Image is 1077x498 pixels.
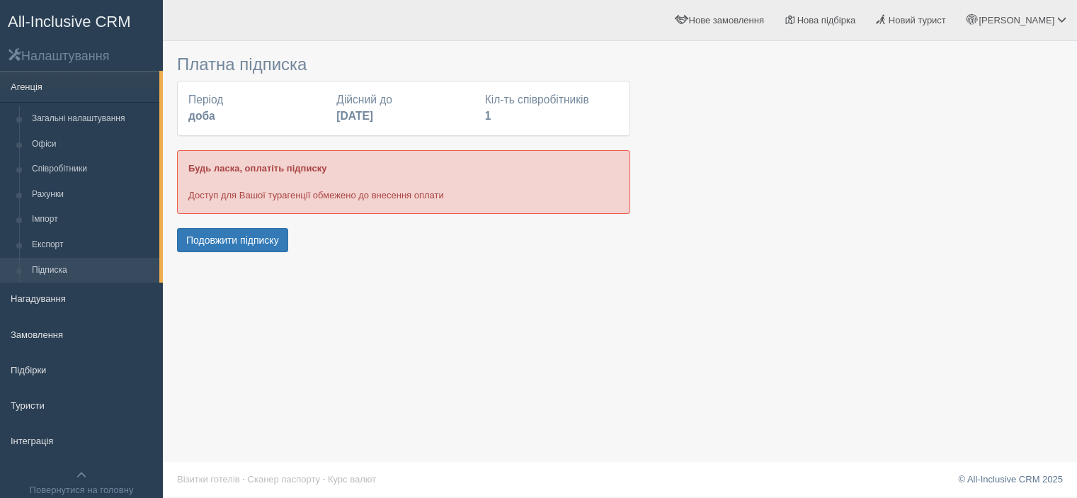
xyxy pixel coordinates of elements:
[323,474,326,485] span: ·
[478,92,626,125] div: Кіл-ть співробітників
[177,150,630,213] div: Доступ для Вашої турагенції обмежено до внесення оплати
[889,15,946,26] span: Новий турист
[177,228,288,252] button: Подовжити підписку
[8,13,131,30] span: All-Inclusive CRM
[25,232,159,258] a: Експорт
[177,55,630,74] h3: Платна підписка
[25,106,159,132] a: Загальні налаштування
[25,258,159,283] a: Підписка
[328,474,376,485] a: Курс валют
[1,1,162,40] a: All-Inclusive CRM
[979,15,1054,26] span: [PERSON_NAME]
[689,15,764,26] span: Нове замовлення
[25,157,159,182] a: Співробітники
[336,110,373,122] b: [DATE]
[181,92,329,125] div: Період
[25,132,159,157] a: Офіси
[188,110,215,122] b: доба
[177,474,240,485] a: Візитки готелів
[25,182,159,208] a: Рахунки
[242,474,245,485] span: ·
[25,207,159,232] a: Імпорт
[797,15,856,26] span: Нова підбірка
[188,163,326,174] b: Будь ласка, оплатіть підписку
[329,92,477,125] div: Дійсний до
[958,474,1063,485] a: © All-Inclusive CRM 2025
[248,474,320,485] a: Сканер паспорту
[485,110,491,122] b: 1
